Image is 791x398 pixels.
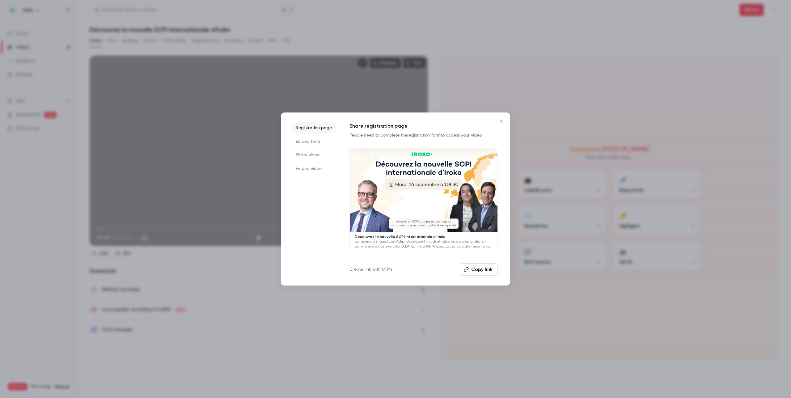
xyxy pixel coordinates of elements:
button: Close [495,115,508,127]
li: Share video [291,150,337,161]
h1: Share registration page [349,122,498,130]
a: Découvrez la nouvelle SCPI internationale d'IrokoLo ipsumdo si ametcon Adipi e’seddoei t incidi u... [349,148,498,252]
a: Create link with UTMs [349,266,392,273]
button: Copy link [460,263,498,276]
li: Embed form [291,136,337,147]
li: Registration page [291,122,337,133]
p: Découvrez la nouvelle SCPI internationale d'Iroko [355,234,493,239]
li: Embed video [291,163,337,174]
p: People need to complete the to access your video [349,132,498,138]
a: registration form [407,133,441,138]
p: Lo ipsumdo si ametcon Adipi e’seddoei t incidi ut laboree dolorema aliq en adminimve q’nos exerci... [355,239,493,249]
